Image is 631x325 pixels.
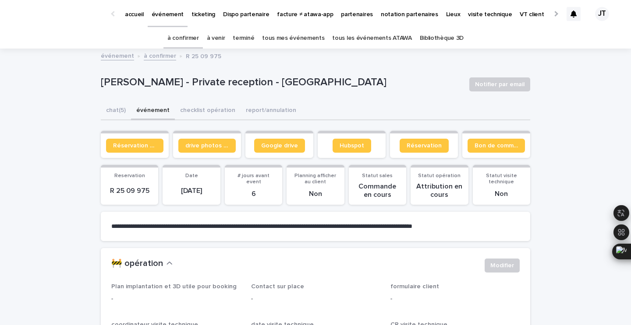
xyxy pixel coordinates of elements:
[178,139,236,153] a: drive photos coordinateur
[106,187,153,195] p: R 25 09 975
[175,102,241,120] button: checklist opération
[490,261,514,270] span: Modifier
[420,28,464,49] a: Bibliothèque 3D
[251,283,304,290] span: Contact sur place
[407,143,442,149] span: Réservation
[416,182,463,199] p: Attribution en cours
[294,173,336,185] span: Planning afficher au client
[390,283,439,290] span: formulaire client
[186,51,221,60] p: R 25 09 975
[207,28,225,49] a: à venir
[362,173,393,178] span: Statut sales
[238,173,269,185] span: # jours avant event
[478,190,525,198] p: Non
[111,259,163,269] h2: 🚧 opération
[167,28,199,49] a: à confirmer
[233,28,254,49] a: terminé
[469,77,530,91] button: Notifier par email
[595,7,609,21] div: JT
[113,143,156,149] span: Réservation client
[292,190,339,198] p: Non
[144,50,176,60] a: à confirmer
[168,187,215,195] p: [DATE]
[230,190,277,198] p: 6
[106,139,163,153] a: Réservation client
[101,76,462,89] p: [PERSON_NAME] - Private reception - [GEOGRAPHIC_DATA]
[400,139,449,153] a: Réservation
[111,294,241,304] p: -
[131,102,175,120] button: événement
[333,139,371,153] a: Hubspot
[485,259,520,273] button: Modifier
[390,294,520,304] p: -
[111,283,237,290] span: Plan implantation et 3D utile pour booking
[101,102,131,120] button: chat (5)
[241,102,301,120] button: report/annulation
[475,143,518,149] span: Bon de commande
[185,143,229,149] span: drive photos coordinateur
[18,5,103,23] img: Ls34BcGeRexTGTNfXpUC
[475,80,525,89] span: Notifier par email
[254,139,305,153] a: Google drive
[111,259,173,269] button: 🚧 opération
[101,50,134,60] a: événement
[486,173,517,185] span: Statut visite technique
[185,173,198,178] span: Date
[468,139,525,153] a: Bon de commande
[262,28,324,49] a: tous mes événements
[251,294,380,304] p: -
[340,143,364,149] span: Hubspot
[114,173,145,178] span: Reservation
[332,28,411,49] a: tous les événements ATAWA
[418,173,461,178] span: Statut opération
[354,182,401,199] p: Commande en cours
[261,143,298,149] span: Google drive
